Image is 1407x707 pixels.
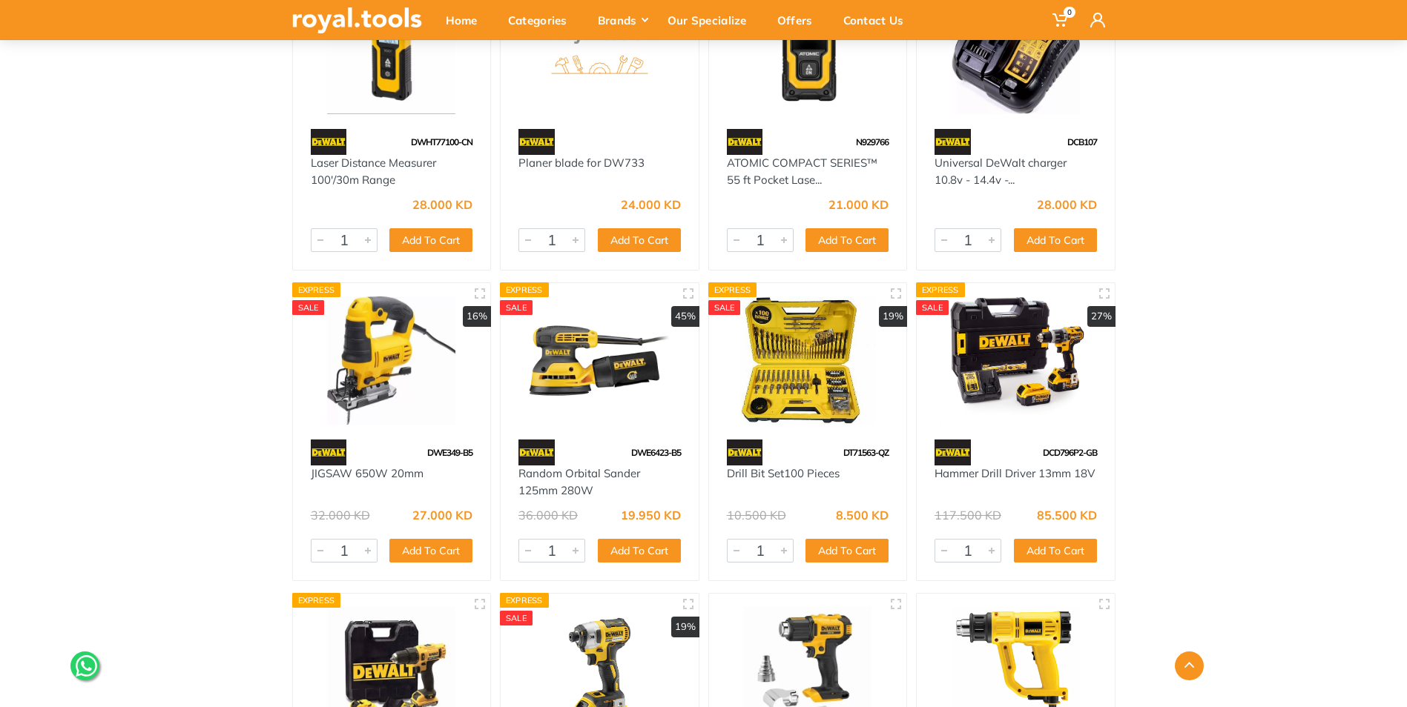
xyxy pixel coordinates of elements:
[514,296,685,425] img: Royal Tools - Random Orbital Sander 125mm 280W
[598,539,681,562] button: Add To Cart
[311,439,347,465] img: 45.webp
[631,447,681,458] span: DWE6423-B5
[671,306,699,327] div: 45%
[306,296,478,425] img: Royal Tools - JIGSAW 650W 20mm
[805,539,889,562] button: Add To Cart
[1014,539,1097,562] button: Add To Cart
[500,300,533,315] div: SALE
[935,156,1067,187] a: Universal DeWalt charger 10.8v - 14.4v -...
[412,199,472,210] div: 28.000 KD
[292,7,422,33] img: royal.tools Logo
[518,439,555,465] img: 45.webp
[935,466,1095,480] a: Hammer Drill Driver 13mm 18V
[1087,306,1116,327] div: 27%
[727,129,763,155] img: 45.webp
[1043,447,1097,458] span: DCD796P2-GB
[657,4,767,36] div: Our Specialize
[708,300,741,315] div: SALE
[671,617,699,637] div: 19%
[1014,228,1097,252] button: Add To Cart
[767,4,833,36] div: Offers
[518,466,640,497] a: Random Orbital Sander 125mm 280W
[587,4,657,36] div: Brands
[879,306,907,327] div: 19%
[500,282,549,297] div: Express
[427,447,472,458] span: DWE349-B5
[621,509,681,521] div: 19.950 KD
[389,228,472,252] button: Add To Cart
[292,282,341,297] div: Express
[1067,136,1097,147] span: DCB107
[727,509,786,521] div: 10.500 KD
[916,282,965,297] div: Express
[435,4,498,36] div: Home
[463,306,491,327] div: 16%
[1064,7,1075,18] span: 0
[935,509,1001,521] div: 117.500 KD
[500,593,549,608] div: Express
[843,447,889,458] span: DT71563-QZ
[311,156,436,187] a: Laser Distance Measurer 100'/30m Range
[930,296,1101,425] img: Royal Tools - Hammer Drill Driver 13mm 18V
[500,611,533,625] div: SALE
[518,129,555,155] img: 45.webp
[311,509,370,521] div: 32.000 KD
[518,156,645,170] a: Planer blade for DW733
[311,129,347,155] img: 45.webp
[292,300,325,315] div: SALE
[598,228,681,252] button: Add To Cart
[621,199,681,210] div: 24.000 KD
[292,593,341,608] div: Express
[727,439,763,465] img: 45.webp
[1037,199,1097,210] div: 28.000 KD
[311,466,424,480] a: JIGSAW 650W 20mm
[935,129,971,155] img: 45.webp
[412,509,472,521] div: 27.000 KD
[727,156,877,187] a: ATOMIC COMPACT SERIES™ 55 ft Pocket Lase...
[856,136,889,147] span: N929766
[828,199,889,210] div: 21.000 KD
[916,300,949,315] div: SALE
[805,228,889,252] button: Add To Cart
[722,296,894,425] img: Royal Tools - Drill Bit Set100 Pieces
[833,4,924,36] div: Contact Us
[935,439,971,465] img: 45.webp
[1037,509,1097,521] div: 85.500 KD
[411,136,472,147] span: DWHT77100-CN
[836,509,889,521] div: 8.500 KD
[518,509,578,521] div: 36.000 KD
[727,466,840,480] a: Drill Bit Set100 Pieces
[498,4,587,36] div: Categories
[708,282,757,297] div: Express
[389,539,472,562] button: Add To Cart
